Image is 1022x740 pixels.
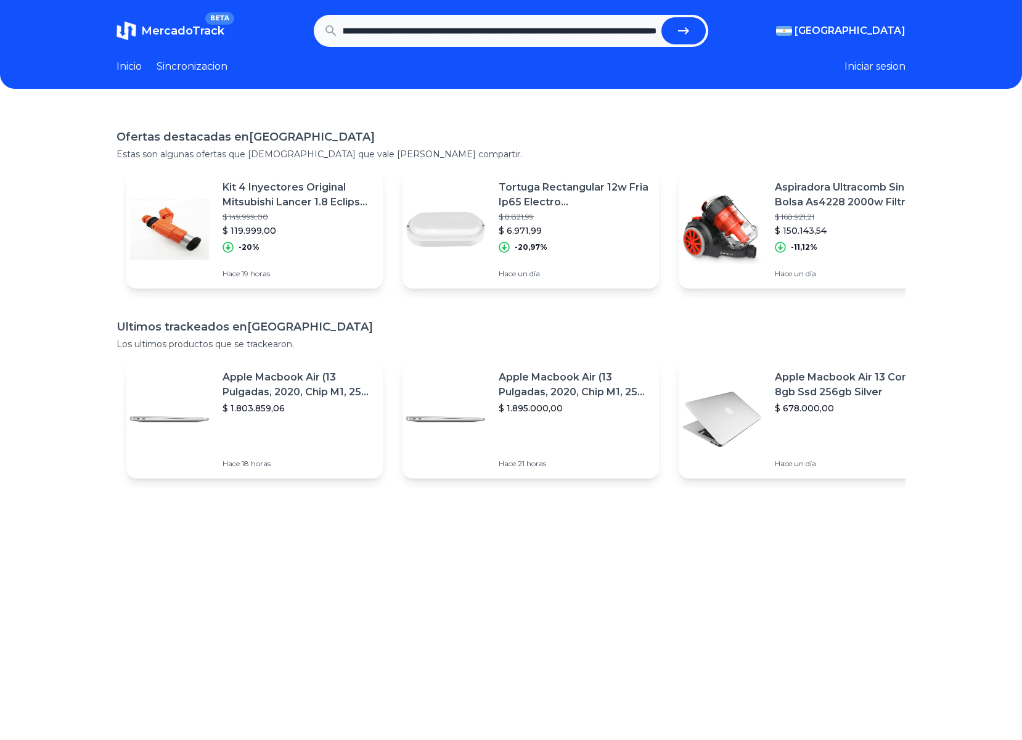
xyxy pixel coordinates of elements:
[117,148,905,160] p: Estas son algunas ofertas que [DEMOGRAPHIC_DATA] que vale [PERSON_NAME] compartir.
[117,21,136,41] img: MercadoTrack
[223,212,373,222] p: $ 149.999,00
[126,376,213,462] img: Featured image
[499,459,649,469] p: Hace 21 horas
[223,269,373,279] p: Hace 19 horas
[223,459,373,469] p: Hace 18 horas
[403,376,489,462] img: Featured image
[499,212,649,222] p: $ 8.821,99
[403,170,659,289] a: Featured imageTortuga Rectangular 12w Fria Ip65 Electro [PERSON_NAME]$ 8.821,99$ 6.971,99-20,97%H...
[126,170,383,289] a: Featured imageKit 4 Inyectores Original Mitsubishi Lancer 1.8 Eclipse 3.0$ 149.999,00$ 119.999,00...
[499,402,649,414] p: $ 1.895.000,00
[223,224,373,237] p: $ 119.999,00
[117,338,905,350] p: Los ultimos productos que se trackearon.
[499,370,649,400] p: Apple Macbook Air (13 Pulgadas, 2020, Chip M1, 256 Gb De Ssd, 8 Gb De Ram) - Plata
[117,128,905,146] h1: Ofertas destacadas en [GEOGRAPHIC_DATA]
[795,23,905,38] span: [GEOGRAPHIC_DATA]
[679,186,765,273] img: Featured image
[515,242,547,252] p: -20,97%
[679,376,765,462] img: Featured image
[117,318,905,335] h1: Ultimos trackeados en [GEOGRAPHIC_DATA]
[775,459,925,469] p: Hace un día
[223,180,373,210] p: Kit 4 Inyectores Original Mitsubishi Lancer 1.8 Eclipse 3.0
[775,370,925,400] p: Apple Macbook Air 13 Core I5 8gb Ssd 256gb Silver
[775,180,925,210] p: Aspiradora Ultracomb Sin Bolsa As4228 2000w Filtro Hepa Color Gris/naranja
[679,360,935,479] a: Featured imageApple Macbook Air 13 Core I5 8gb Ssd 256gb Silver$ 678.000,00Hace un día
[775,269,925,279] p: Hace un día
[117,59,142,74] a: Inicio
[117,21,224,41] a: MercadoTrackBETA
[499,269,649,279] p: Hace un día
[776,23,905,38] button: [GEOGRAPHIC_DATA]
[223,402,373,414] p: $ 1.803.859,06
[141,24,224,38] span: MercadoTrack
[499,224,649,237] p: $ 6.971,99
[126,186,213,273] img: Featured image
[776,26,792,36] img: Argentina
[157,59,227,74] a: Sincronizacion
[239,242,260,252] p: -20%
[205,12,234,25] span: BETA
[403,186,489,273] img: Featured image
[499,180,649,210] p: Tortuga Rectangular 12w Fria Ip65 Electro [PERSON_NAME]
[844,59,905,74] button: Iniciar sesion
[775,224,925,237] p: $ 150.143,54
[223,370,373,400] p: Apple Macbook Air (13 Pulgadas, 2020, Chip M1, 256 Gb De Ssd, 8 Gb De Ram) - Plata
[775,212,925,222] p: $ 168.921,21
[775,402,925,414] p: $ 678.000,00
[403,360,659,479] a: Featured imageApple Macbook Air (13 Pulgadas, 2020, Chip M1, 256 Gb De Ssd, 8 Gb De Ram) - Plata$...
[791,242,817,252] p: -11,12%
[679,170,935,289] a: Featured imageAspiradora Ultracomb Sin Bolsa As4228 2000w Filtro Hepa Color Gris/naranja$ 168.921...
[126,360,383,479] a: Featured imageApple Macbook Air (13 Pulgadas, 2020, Chip M1, 256 Gb De Ssd, 8 Gb De Ram) - Plata$...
